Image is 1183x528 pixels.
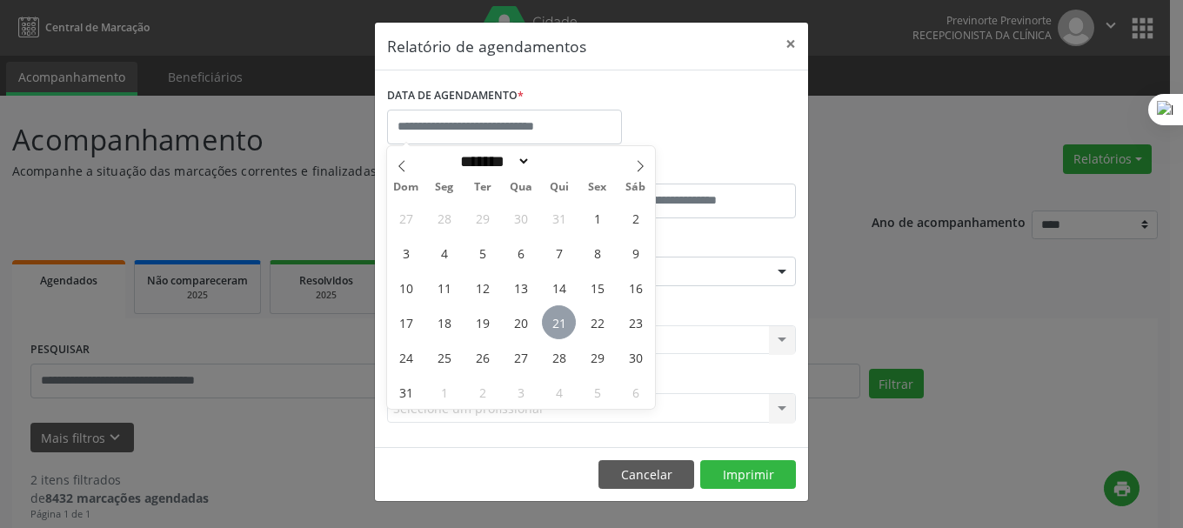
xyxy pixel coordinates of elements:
[427,305,461,339] span: Agosto 18, 2025
[580,271,614,304] span: Agosto 15, 2025
[580,375,614,409] span: Setembro 5, 2025
[465,340,499,374] span: Agosto 26, 2025
[464,182,502,193] span: Ter
[389,305,423,339] span: Agosto 17, 2025
[598,460,694,490] button: Cancelar
[542,375,576,409] span: Setembro 4, 2025
[618,271,652,304] span: Agosto 16, 2025
[618,201,652,235] span: Agosto 2, 2025
[387,35,586,57] h5: Relatório de agendamentos
[427,375,461,409] span: Setembro 1, 2025
[596,157,796,184] label: ATÉ
[465,201,499,235] span: Julho 29, 2025
[578,182,617,193] span: Sex
[618,340,652,374] span: Agosto 30, 2025
[540,182,578,193] span: Qui
[389,201,423,235] span: Julho 27, 2025
[465,375,499,409] span: Setembro 2, 2025
[504,305,538,339] span: Agosto 20, 2025
[465,305,499,339] span: Agosto 19, 2025
[389,236,423,270] span: Agosto 3, 2025
[542,201,576,235] span: Julho 31, 2025
[389,340,423,374] span: Agosto 24, 2025
[618,236,652,270] span: Agosto 9, 2025
[580,340,614,374] span: Agosto 29, 2025
[389,271,423,304] span: Agosto 10, 2025
[542,236,576,270] span: Agosto 7, 2025
[542,305,576,339] span: Agosto 21, 2025
[618,305,652,339] span: Agosto 23, 2025
[427,201,461,235] span: Julho 28, 2025
[427,236,461,270] span: Agosto 4, 2025
[504,236,538,270] span: Agosto 6, 2025
[427,271,461,304] span: Agosto 11, 2025
[580,236,614,270] span: Agosto 8, 2025
[425,182,464,193] span: Seg
[504,340,538,374] span: Agosto 27, 2025
[504,375,538,409] span: Setembro 3, 2025
[542,340,576,374] span: Agosto 28, 2025
[502,182,540,193] span: Qua
[773,23,808,65] button: Close
[580,305,614,339] span: Agosto 22, 2025
[618,375,652,409] span: Setembro 6, 2025
[465,236,499,270] span: Agosto 5, 2025
[427,340,461,374] span: Agosto 25, 2025
[617,182,655,193] span: Sáb
[465,271,499,304] span: Agosto 12, 2025
[454,152,531,170] select: Month
[387,83,524,110] label: DATA DE AGENDAMENTO
[504,271,538,304] span: Agosto 13, 2025
[700,460,796,490] button: Imprimir
[387,182,425,193] span: Dom
[580,201,614,235] span: Agosto 1, 2025
[389,375,423,409] span: Agosto 31, 2025
[531,152,588,170] input: Year
[542,271,576,304] span: Agosto 14, 2025
[504,201,538,235] span: Julho 30, 2025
